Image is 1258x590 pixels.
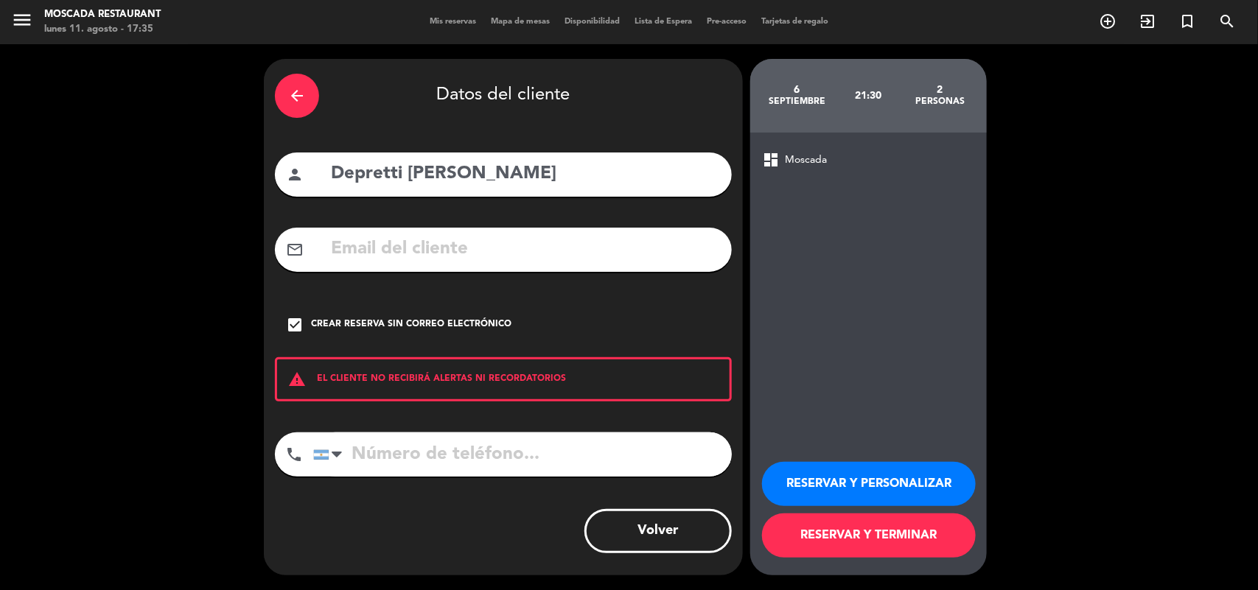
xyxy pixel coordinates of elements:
[311,317,511,332] div: Crear reserva sin correo electrónico
[288,87,306,105] i: arrow_back
[1139,13,1156,30] i: exit_to_app
[285,446,303,463] i: phone
[785,152,827,169] span: Moscada
[699,18,754,26] span: Pre-acceso
[627,18,699,26] span: Lista de Espera
[1099,13,1117,30] i: add_circle_outline
[11,9,33,36] button: menu
[584,509,732,553] button: Volver
[44,7,161,22] div: Moscada Restaurant
[422,18,483,26] span: Mis reservas
[904,84,976,96] div: 2
[44,22,161,37] div: lunes 11. agosto - 17:35
[286,241,304,259] i: mail_outline
[754,18,836,26] span: Tarjetas de regalo
[904,96,976,108] div: personas
[275,357,732,401] div: EL CLIENTE NO RECIBIRÁ ALERTAS NI RECORDATORIOS
[329,234,721,264] input: Email del cliente
[762,513,976,558] button: RESERVAR Y TERMINAR
[557,18,627,26] span: Disponibilidad
[313,432,732,477] input: Número de teléfono...
[833,70,904,122] div: 21:30
[1178,13,1196,30] i: turned_in_not
[275,70,732,122] div: Datos del cliente
[11,9,33,31] i: menu
[286,316,304,334] i: check_box
[762,151,780,169] span: dashboard
[762,462,976,506] button: RESERVAR Y PERSONALIZAR
[314,433,348,476] div: Argentina: +54
[286,166,304,183] i: person
[1218,13,1236,30] i: search
[483,18,557,26] span: Mapa de mesas
[761,96,833,108] div: septiembre
[761,84,833,96] div: 6
[329,159,721,189] input: Nombre del cliente
[277,370,317,388] i: warning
